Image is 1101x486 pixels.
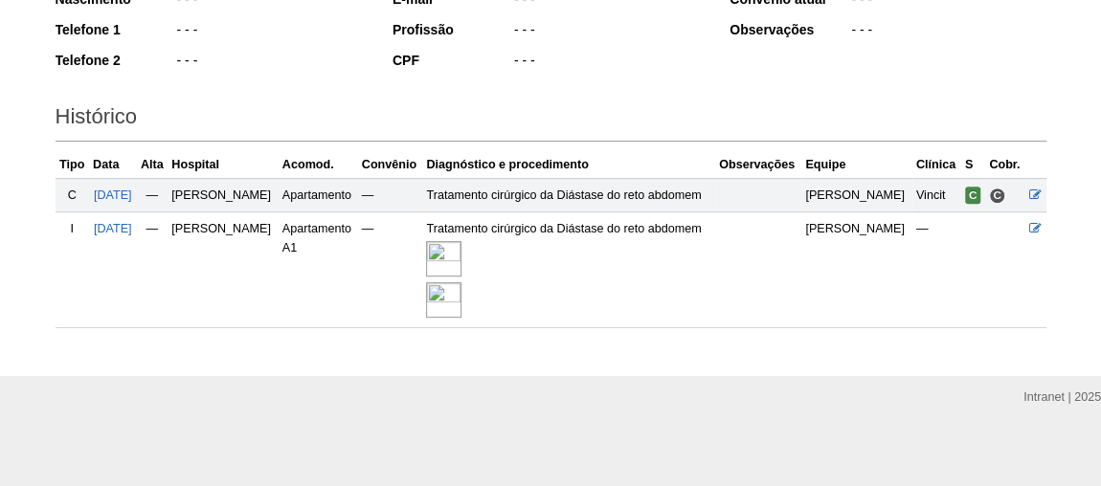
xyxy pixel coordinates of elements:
div: Intranet | 2025 [1023,387,1101,407]
td: — [136,178,168,211]
th: Cobr. [985,151,1025,179]
a: [DATE] [94,222,132,235]
td: Vincit [912,178,961,211]
td: — [358,211,423,327]
th: Alta [136,151,168,179]
div: Profissão [393,20,512,39]
div: Observações [730,20,849,39]
h2: Histórico [56,98,1046,142]
div: Telefone 2 [56,51,175,70]
th: S [961,151,985,179]
th: Diagnóstico e procedimento [422,151,715,179]
td: — [358,178,423,211]
td: Apartamento [279,178,358,211]
div: CPF [393,51,512,70]
td: — [912,211,961,327]
span: Confirmada [965,187,981,204]
td: — [136,211,168,327]
div: - - - [175,20,371,44]
td: Tratamento cirúrgico da Diástase do reto abdomem [422,211,715,327]
div: - - - [849,20,1045,44]
td: [PERSON_NAME] [168,211,279,327]
td: Tratamento cirúrgico da Diástase do reto abdomem [422,178,715,211]
th: Equipe [801,151,912,179]
td: [PERSON_NAME] [801,211,912,327]
div: Telefone 1 [56,20,175,39]
th: Hospital [168,151,279,179]
th: Acomod. [279,151,358,179]
td: [PERSON_NAME] [801,178,912,211]
a: [DATE] [94,188,132,202]
th: Convênio [358,151,423,179]
div: - - - [512,51,708,75]
th: Observações [715,151,801,179]
div: C [59,186,86,205]
th: Tipo [56,151,90,179]
th: Data [89,151,136,179]
td: Apartamento A1 [279,211,358,327]
span: Consultório [989,188,1005,204]
div: - - - [512,20,708,44]
div: I [59,219,86,238]
td: [PERSON_NAME] [168,178,279,211]
th: Clínica [912,151,961,179]
div: - - - [175,51,371,75]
